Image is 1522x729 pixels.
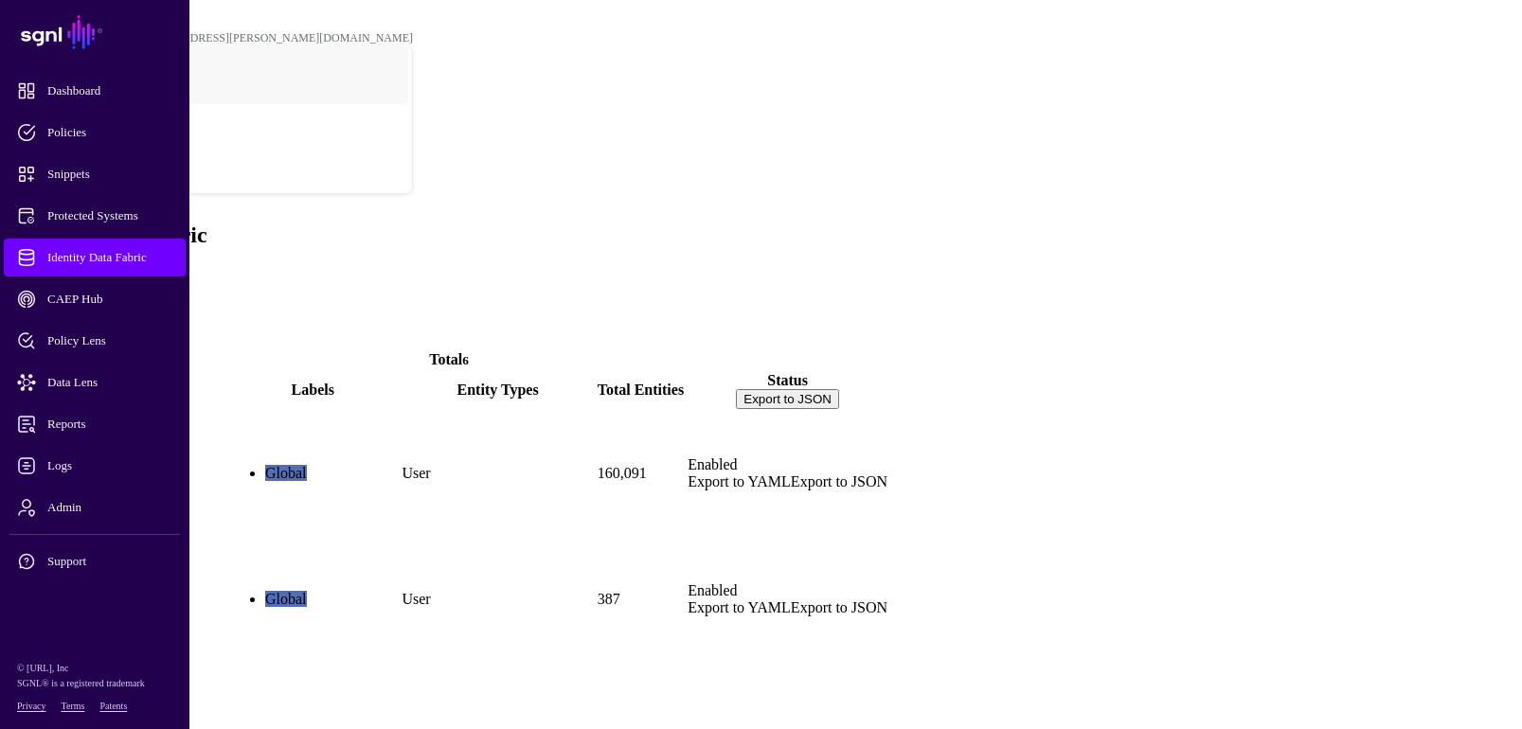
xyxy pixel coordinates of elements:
[17,81,203,100] span: Dashboard
[62,701,85,711] a: Terms
[401,537,594,661] td: User
[4,72,186,110] a: Dashboard
[4,447,186,485] a: Logs
[265,465,307,481] span: Global
[688,599,791,615] a: Export to YAML
[17,206,203,225] span: Protected Systems
[597,412,685,536] td: 160,091
[17,331,203,350] span: Policy Lens
[17,123,203,142] span: Policies
[462,353,469,367] small: 6
[17,290,203,309] span: CAEP Hub
[17,676,172,691] p: SGNL® is a registered trademark
[4,155,186,193] a: Snippets
[39,165,412,179] div: Log out
[4,197,186,235] a: Protected Systems
[17,498,203,517] span: Admin
[4,364,186,401] a: Data Lens
[17,248,203,267] span: Identity Data Fabric
[11,11,178,53] a: SGNL
[227,382,398,399] div: Labels
[688,473,791,489] a: Export to YAML
[17,701,46,711] a: Privacy
[401,412,594,536] td: User
[4,322,186,360] a: Policy Lens
[38,31,413,45] div: [PERSON_NAME][EMAIL_ADDRESS][PERSON_NAME][DOMAIN_NAME]
[17,165,203,184] span: Snippets
[791,599,887,615] a: Export to JSON
[688,372,887,389] div: Status
[17,415,203,434] span: Reports
[457,382,539,398] span: Entity Types
[736,389,839,409] button: Export to JSON
[17,373,203,392] span: Data Lens
[791,473,887,489] a: Export to JSON
[17,661,172,676] p: © [URL], Inc
[598,382,684,399] div: Total Entities
[17,552,203,571] span: Support
[17,456,203,475] span: Logs
[688,456,737,472] span: Enabled
[429,351,462,367] strong: Total
[265,591,307,607] span: Global
[4,114,186,151] a: Policies
[4,239,186,276] a: Identity Data Fabric
[688,582,737,598] span: Enabled
[597,537,685,661] td: 387
[39,98,412,159] a: POC
[99,701,127,711] a: Patents
[4,280,186,318] a: CAEP Hub
[4,489,186,526] a: Admin
[4,405,186,443] a: Reports
[8,222,1514,248] h2: Identity Data Fabric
